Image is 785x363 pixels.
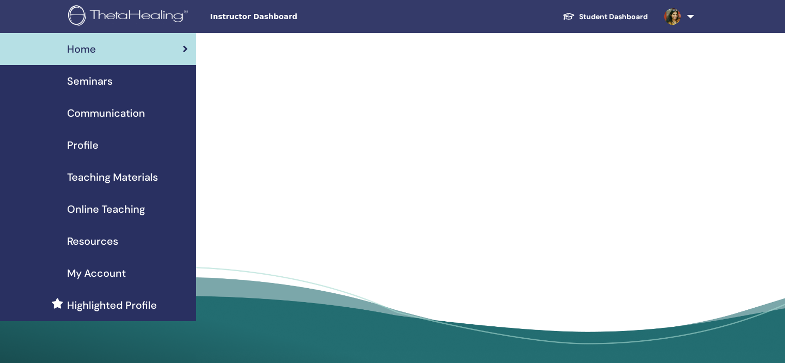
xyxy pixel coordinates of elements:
[67,105,145,121] span: Communication
[664,8,681,25] img: default.jpg
[67,233,118,249] span: Resources
[67,41,96,57] span: Home
[68,5,191,28] img: logo.png
[67,73,113,89] span: Seminars
[67,201,145,217] span: Online Teaching
[67,265,126,281] span: My Account
[554,7,656,26] a: Student Dashboard
[210,11,365,22] span: Instructor Dashboard
[67,137,99,153] span: Profile
[67,169,158,185] span: Teaching Materials
[563,12,575,21] img: graduation-cap-white.svg
[67,297,157,313] span: Highlighted Profile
